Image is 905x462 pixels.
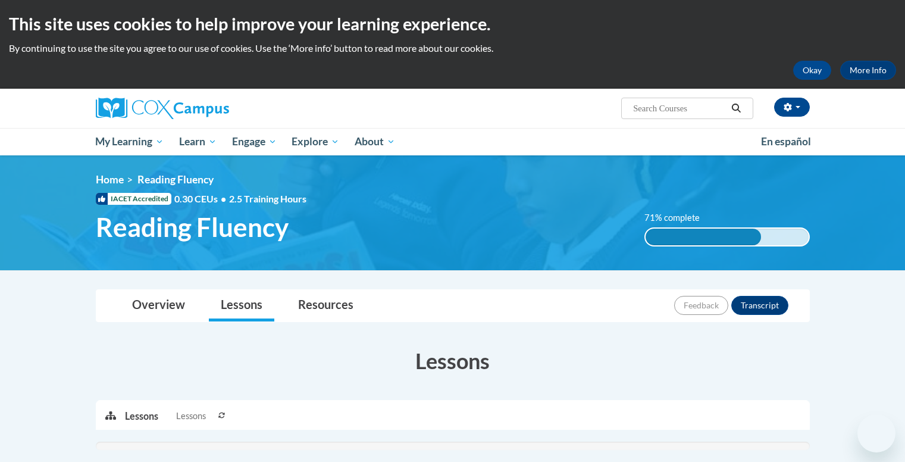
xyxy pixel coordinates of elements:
[221,193,226,204] span: •
[176,410,206,423] span: Lessons
[292,135,339,149] span: Explore
[840,61,896,80] a: More Info
[95,135,164,149] span: My Learning
[137,173,214,186] span: Reading Fluency
[232,135,277,149] span: Engage
[632,101,727,115] input: Search Courses
[96,346,810,376] h3: Lessons
[347,128,403,155] a: About
[224,128,284,155] a: Engage
[857,414,895,452] iframe: Button to launch messaging window
[9,42,896,55] p: By continuing to use the site you agree to our use of cookies. Use the ‘More info’ button to read...
[727,101,745,115] button: Search
[209,290,274,321] a: Lessons
[96,98,229,119] img: Cox Campus
[96,211,289,243] span: Reading Fluency
[761,135,811,148] span: En español
[731,296,788,315] button: Transcript
[96,98,322,119] a: Cox Campus
[88,128,172,155] a: My Learning
[284,128,347,155] a: Explore
[78,128,828,155] div: Main menu
[120,290,197,321] a: Overview
[171,128,224,155] a: Learn
[174,192,229,205] span: 0.30 CEUs
[753,129,819,154] a: En español
[646,229,761,245] div: 71% complete
[286,290,365,321] a: Resources
[644,211,713,224] label: 71% complete
[229,193,306,204] span: 2.5 Training Hours
[179,135,217,149] span: Learn
[125,410,158,423] p: Lessons
[355,135,395,149] span: About
[674,296,728,315] button: Feedback
[793,61,831,80] button: Okay
[774,98,810,117] button: Account Settings
[9,12,896,36] h2: This site uses cookies to help improve your learning experience.
[96,193,171,205] span: IACET Accredited
[96,173,124,186] a: Home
